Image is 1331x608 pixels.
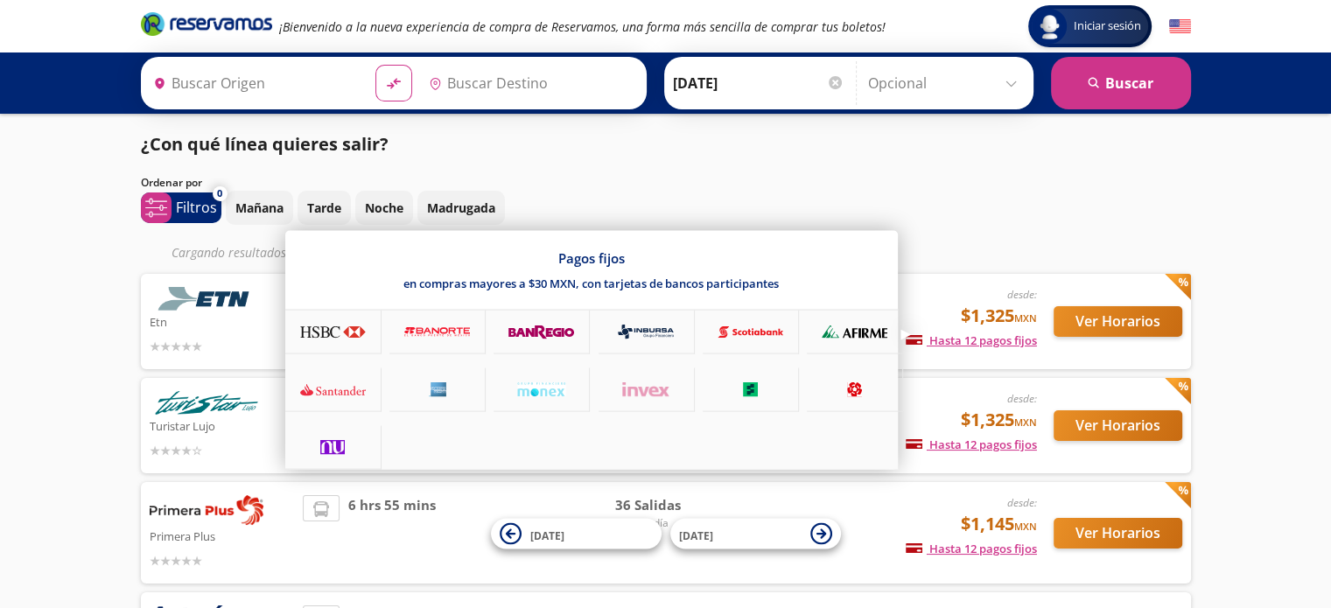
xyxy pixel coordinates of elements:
em: desde: [1007,495,1037,510]
p: Pagos fijos [558,249,625,267]
span: Iniciar sesión [1067,17,1148,35]
em: Cargando resultados ... [172,244,297,261]
input: Buscar Origen [146,61,361,105]
span: [DATE] [679,528,713,542]
button: Mañana [226,191,293,225]
p: Tarde [307,199,341,217]
small: MXN [1014,311,1037,325]
span: Hasta 12 pagos fijos [906,541,1037,556]
span: [DATE] [530,528,564,542]
p: Turistar Lujo [150,415,295,436]
span: Hasta 12 pagos fijos [906,332,1037,348]
i: Brand Logo [141,10,272,37]
input: Buscar Destino [422,61,637,105]
p: Etn [150,311,295,332]
button: Ver Horarios [1054,518,1182,549]
button: Tarde [298,191,351,225]
input: Opcional [868,61,1025,105]
em: ¡Bienvenido a la nueva experiencia de compra de Reservamos, una forma más sencilla de comprar tus... [279,18,886,35]
button: Buscar [1051,57,1191,109]
span: 0 [217,186,222,201]
em: desde: [1007,287,1037,302]
p: en compras mayores a $30 MXN, con tarjetas de bancos participantes [403,276,779,291]
em: desde: [1007,391,1037,406]
p: ¿Con qué línea quieres salir? [141,131,389,157]
small: MXN [1014,520,1037,533]
img: Primera Plus [150,495,263,525]
img: Etn [150,287,263,311]
p: Ordenar por [141,175,202,191]
button: [DATE] [670,519,841,549]
button: 0Filtros [141,192,221,223]
img: Turistar Lujo [150,391,263,415]
span: $1,325 [961,407,1037,433]
p: Noche [365,199,403,217]
p: Filtros [176,197,217,218]
small: MXN [1014,416,1037,429]
a: Brand Logo [141,10,272,42]
button: English [1169,16,1191,38]
p: Primera Plus [150,525,295,546]
span: $1,145 [961,511,1037,537]
span: Hasta 12 pagos fijos [906,437,1037,452]
span: Todo el día [615,515,738,531]
p: Mañana [235,199,284,217]
button: [DATE] [491,519,662,549]
button: Madrugada [417,191,505,225]
span: $1,325 [961,303,1037,329]
input: Elegir Fecha [673,61,844,105]
span: 6 hrs 55 mins [348,495,436,570]
span: 36 Salidas [615,495,738,515]
button: Noche [355,191,413,225]
p: Madrugada [427,199,495,217]
button: Ver Horarios [1054,410,1182,441]
button: Ver Horarios [1054,306,1182,337]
